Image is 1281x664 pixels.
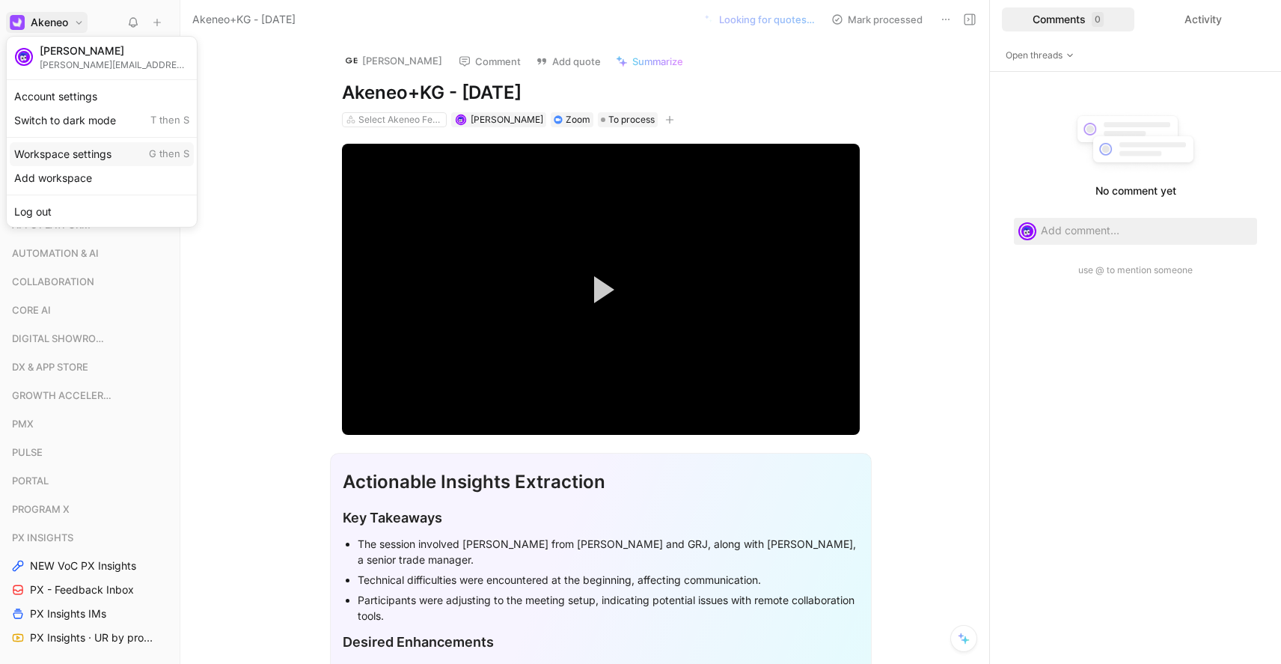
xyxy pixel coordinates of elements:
[16,49,31,64] img: avatar
[10,109,194,133] div: Switch to dark mode
[40,44,189,58] div: [PERSON_NAME]
[10,166,194,190] div: Add workspace
[40,59,189,70] div: [PERSON_NAME][EMAIL_ADDRESS][PERSON_NAME][DOMAIN_NAME]
[149,147,189,161] span: G then S
[10,200,194,224] div: Log out
[150,114,189,127] span: T then S
[10,142,194,166] div: Workspace settings
[6,36,198,228] div: AkeneoAkeneo
[10,85,194,109] div: Account settings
